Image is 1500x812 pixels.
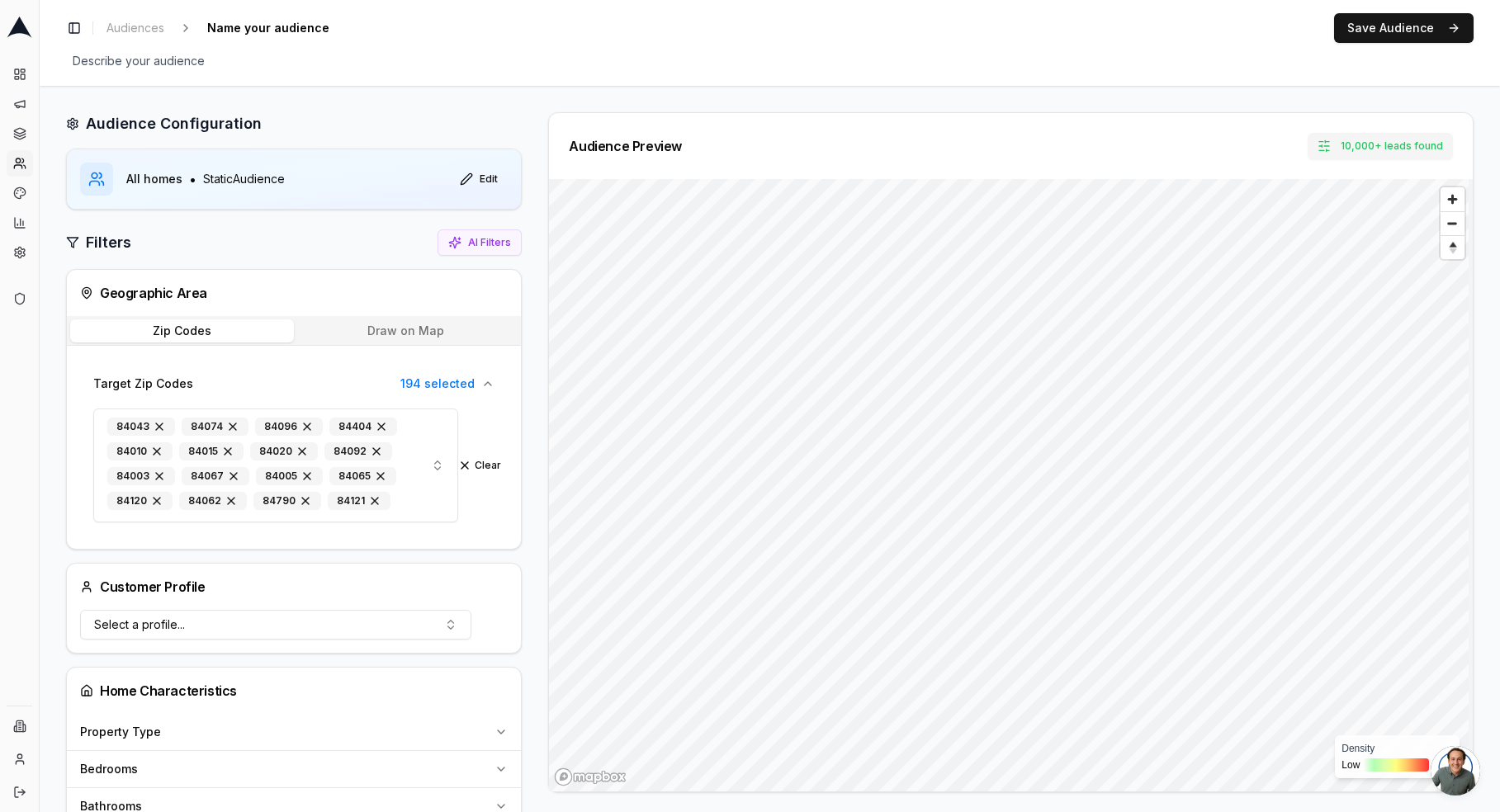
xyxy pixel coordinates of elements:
div: 84015 [179,442,244,460]
a: Open chat [1431,746,1480,795]
button: AI Filters [438,229,522,256]
div: 84121 [328,492,390,510]
div: 84062 [179,492,247,510]
span: • [189,169,196,189]
div: 84067 [182,467,249,485]
button: Reset bearing to north [1441,235,1465,259]
span: Describe your audience [66,50,211,73]
button: Zip Codes [70,319,294,342]
button: Zoom in [1441,187,1465,211]
div: Target Zip Codes194 selected [80,402,508,536]
div: Geographic Area [80,283,508,303]
a: Mapbox homepage [554,767,627,786]
div: 84020 [250,442,318,460]
div: 84005 [256,467,323,485]
button: Property Type [67,714,521,750]
div: Audience Preview [569,139,682,153]
button: Log out [7,779,33,805]
span: Audiences [106,20,164,36]
div: 84120 [107,492,173,510]
div: Home Characteristics [80,681,508,701]
span: AI Filters [468,236,511,249]
div: 84065 [329,467,396,485]
button: Draw on Map [294,319,518,342]
div: 84404 [329,418,397,436]
span: Static Audience [203,171,285,187]
span: 194 selected [400,375,475,392]
h2: Filters [86,231,131,254]
span: Low [1341,758,1360,772]
h2: Audience Configuration [86,112,262,135]
button: Zoom out [1441,211,1465,235]
span: Select a profile... [94,616,185,633]
span: Target Zip Codes [93,375,193,392]
span: Zoom out [1441,212,1465,235]
a: Audiences [100,17,171,40]
div: Density [1341,742,1453,755]
span: Property Type [80,724,161,740]
div: 84092 [324,442,392,460]
div: 84074 [182,418,248,436]
div: Customer Profile [80,577,206,597]
div: 84003 [107,467,175,485]
div: 84790 [253,492,321,510]
div: 84043 [107,418,175,436]
div: 84096 [255,418,323,436]
button: Edit [450,166,508,192]
button: Bedrooms [67,751,521,787]
span: Reset bearing to north [1438,238,1466,257]
nav: breadcrumb [100,17,362,40]
span: Bedrooms [80,761,138,777]
button: 10,000+ leads found [1308,133,1453,159]
span: All homes [126,171,182,187]
canvas: Map [549,179,1469,805]
span: Name your audience [201,17,336,40]
button: Save Audience [1334,13,1474,43]
div: 84010 [107,442,173,460]
button: Clear [458,459,501,472]
button: Target Zip Codes194 selected [80,366,508,402]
